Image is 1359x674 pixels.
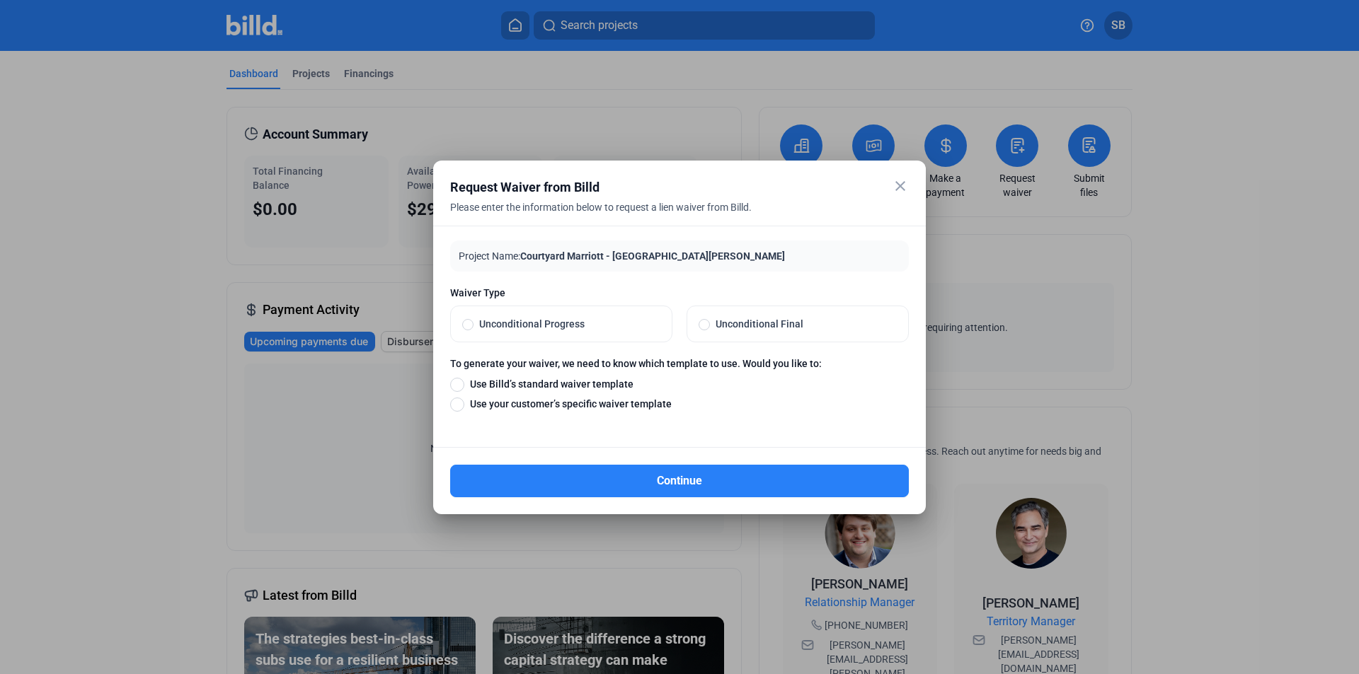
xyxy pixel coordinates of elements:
[450,178,873,197] div: Request Waiver from Billd
[892,178,909,194] mat-icon: close
[520,250,785,262] span: Courtyard Marriott - [GEOGRAPHIC_DATA][PERSON_NAME]
[459,250,520,262] span: Project Name:
[450,286,909,300] span: Waiver Type
[464,377,633,391] span: Use Billd’s standard waiver template
[474,317,660,331] span: Unconditional Progress
[464,397,672,411] span: Use your customer’s specific waiver template
[450,356,909,376] label: To generate your waiver, we need to know which template to use. Would you like to:
[450,200,873,231] div: Please enter the information below to request a lien waiver from Billd.
[450,465,909,497] button: Continue
[710,317,897,331] span: Unconditional Final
